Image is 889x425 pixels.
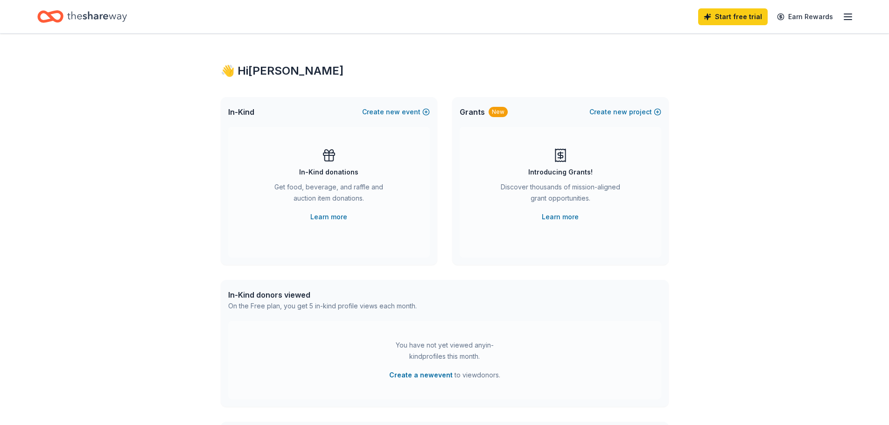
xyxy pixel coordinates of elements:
span: In-Kind [228,106,254,118]
div: You have not yet viewed any in-kind profiles this month. [386,340,503,362]
a: Home [37,6,127,28]
a: Earn Rewards [771,8,839,25]
div: 👋 Hi [PERSON_NAME] [221,63,669,78]
div: On the Free plan, you get 5 in-kind profile views each month. [228,300,417,312]
a: Start free trial [698,8,768,25]
button: Create a newevent [389,369,453,381]
span: Grants [460,106,485,118]
div: In-Kind donations [299,167,358,178]
div: Discover thousands of mission-aligned grant opportunities. [497,181,624,208]
div: New [489,107,508,117]
span: new [613,106,627,118]
div: Introducing Grants! [528,167,593,178]
div: In-Kind donors viewed [228,289,417,300]
a: Learn more [542,211,579,223]
a: Learn more [310,211,347,223]
button: Createnewproject [589,106,661,118]
span: to view donors . [389,369,500,381]
div: Get food, beverage, and raffle and auction item donations. [266,181,392,208]
button: Createnewevent [362,106,430,118]
span: new [386,106,400,118]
